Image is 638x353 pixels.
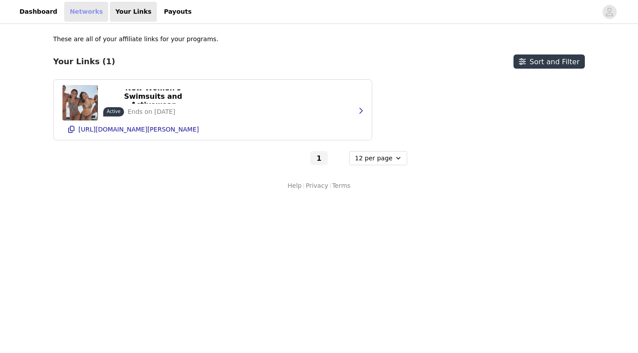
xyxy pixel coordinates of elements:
p: Active [107,108,121,115]
a: Dashboard [14,2,62,22]
p: Ends on [DATE] [128,107,175,116]
a: Your Links [110,2,157,22]
a: Payouts [159,2,197,22]
p: [URL][DOMAIN_NAME][PERSON_NAME] [78,126,199,133]
button: [URL][DOMAIN_NAME][PERSON_NAME] [62,122,363,136]
button: Go To Page 1 [310,151,328,165]
img: New Women's Swimsuits and Activewear [62,85,98,120]
a: Help [288,181,302,190]
p: These are all of your affiliate links for your programs. [53,35,218,44]
button: Go to previous page [291,151,308,165]
a: Privacy [306,181,328,190]
button: Go to next page [330,151,347,165]
h3: Your Links (1) [53,57,115,66]
a: Terms [332,181,350,190]
button: Sort and Filter [514,54,585,69]
a: Networks [64,2,108,22]
p: New Women's Swimsuits and Activewear [109,84,198,109]
button: New Women's Swimsuits and Activewear [103,89,203,104]
div: avatar [605,5,614,19]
